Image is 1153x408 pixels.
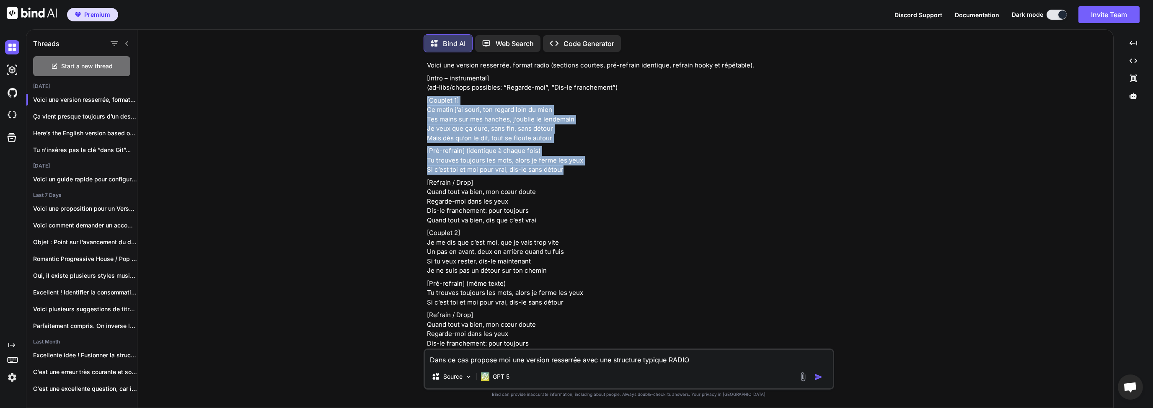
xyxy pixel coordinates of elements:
button: Discord Support [894,10,942,19]
img: cloudideIcon [5,108,19,122]
p: Voici plusieurs suggestions de titres basées sur... [33,305,137,313]
p: Voici un guide rapide pour configurer nfsd... [33,175,137,183]
img: Pick Models [465,373,472,380]
p: Tu n’insères pas la clé “dans Git”... [33,146,137,154]
p: Code Generator [564,39,614,49]
p: C'est une erreur très courante et souvent... [33,368,137,376]
button: Documentation [955,10,999,19]
img: GPT 5 [481,372,489,381]
p: Excellente idée ! Fusionner la structure hypnotique... [33,351,137,359]
h2: Last Month [26,338,137,345]
p: Here’s the English version based on your... [33,129,137,137]
p: C'est une excellente question, car il n'existe... [33,385,137,393]
button: Invite Team [1078,6,1140,23]
span: Discord Support [894,11,942,18]
p: GPT 5 [493,372,509,381]
h1: Threads [33,39,59,49]
div: Ouvrir le chat [1118,374,1143,400]
p: [Pré-refrain] (identique à chaque fois) Tu trouves toujours les mots, alors je ferme les yeux Si ... [427,146,832,175]
p: [Refrain / Drop] Quand tout va bien, mon cœur doute Regarde-moi dans les yeux Dis-le franchement:... [427,178,832,225]
h2: [DATE] [26,163,137,169]
p: Voici une version resserrée, format radio (sections courtes, pré-refrain identique, refrain hooky... [427,61,832,70]
h2: Last 7 Days [26,192,137,199]
p: Oui, il existe plusieurs styles musicaux " [33,271,137,280]
p: Web Search [496,39,534,49]
button: premiumPremium [67,8,118,21]
p: [Intro – instrumental] (ad-libs/chops possibles: “Regarde-moi”, “Dis-le franchement”) [427,74,832,93]
p: Romantic Progressive House / Pop Dance (soft... [33,255,137,263]
span: Dark mode [1012,10,1043,19]
img: settings [5,370,19,385]
span: Start a new thread [61,62,113,70]
p: [Pré-refrain] (même texte) Tu trouves toujours les mots, alors je ferme les yeux Si c’est toi et ... [427,279,832,307]
p: Ça vient presque toujours d’un des point... [33,112,137,121]
p: Excellent ! Identifier la consommation par thread... [33,288,137,297]
p: Voici une version resserrée, format radi... [33,96,137,104]
img: attachment [798,372,808,382]
img: darkAi-studio [5,63,19,77]
img: darkChat [5,40,19,54]
p: Parfaitement compris. On inverse la recette :... [33,322,137,330]
p: Objet : Point sur l’avancement du dossier... [33,238,137,246]
p: Bind can provide inaccurate information, including about people. Always double-check its answers.... [424,391,834,398]
span: Documentation [955,11,999,18]
img: icon [814,373,823,381]
img: Bind AI [7,7,57,19]
p: Voici comment demander un accompagnement par un... [33,221,137,230]
p: Voici une proposition pour un Verse 2:... [33,204,137,213]
h2: [DATE] [26,83,137,90]
span: Premium [84,10,110,19]
img: githubDark [5,85,19,100]
p: [Couplet 1] Ce matin j’ai souri, ton regard loin du mien Tes mains sur mes hanches, j’oublie le l... [427,96,832,143]
img: premium [75,12,81,17]
p: Source [443,372,463,381]
p: [Refrain / Drop] Quand tout va bien, mon cœur doute Regarde-moi dans les yeux Dis-le franchement:... [427,310,832,358]
p: [Couplet 2] Je me dis que c’est moi, que je vais trop vite Un pas en avant, deux en arrière quand... [427,228,832,276]
p: Bind AI [443,39,465,49]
